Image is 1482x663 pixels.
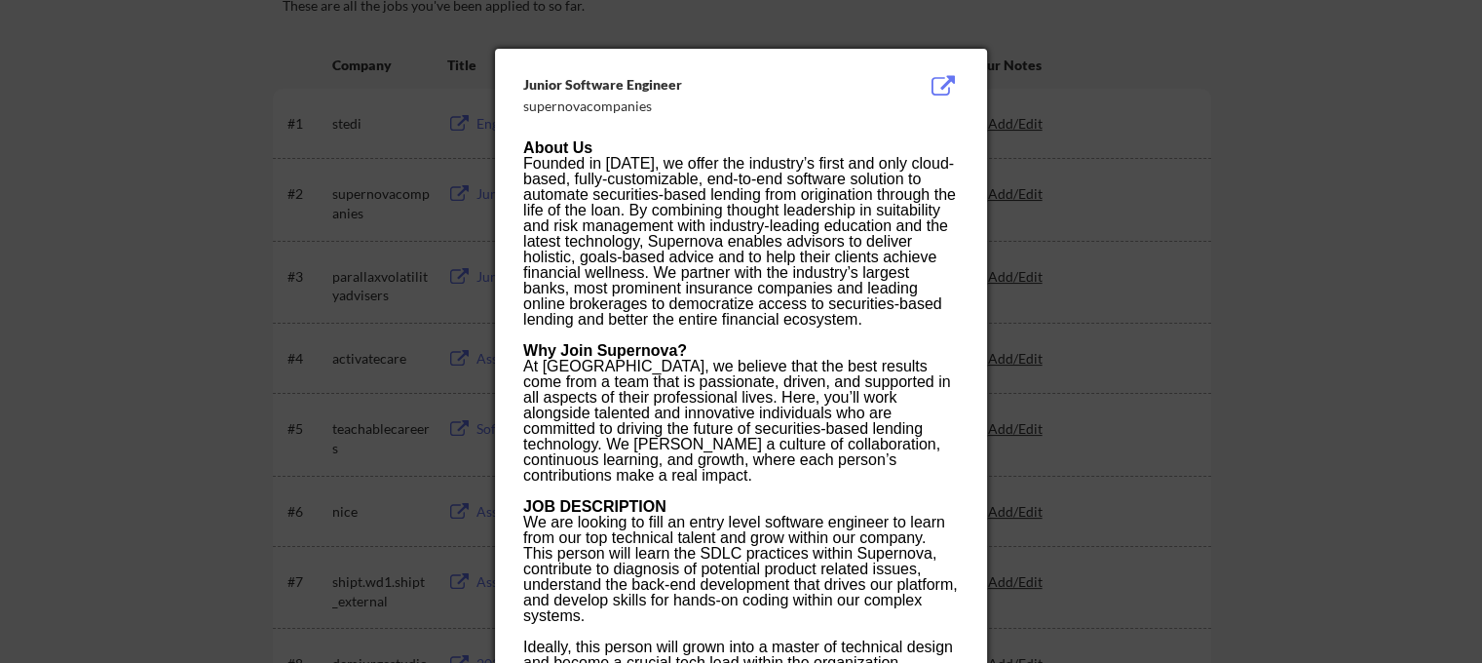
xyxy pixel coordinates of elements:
div: Junior Software Engineer [523,75,860,95]
span: We are looking to fill an entry level software engineer to learn from our top technical talent an... [523,514,958,624]
b: About Us [523,139,592,156]
div: supernovacompanies [523,97,860,116]
b: JOB DESCRIPTION [523,498,666,515]
span: At [GEOGRAPHIC_DATA], we believe that the best results come from a team that is passionate, drive... [523,358,950,484]
span: Founded in [DATE], we offer the industry’s first and only cloud-based, fully-customizable, end-to... [523,155,956,328]
b: Why Join Supernova? [523,342,687,359]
